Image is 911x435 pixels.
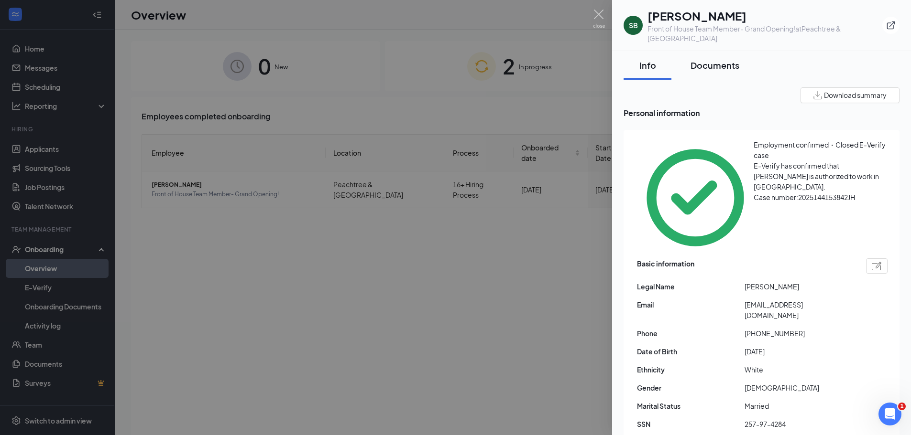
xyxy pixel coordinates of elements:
span: Email [637,299,745,310]
span: Basic information [637,258,694,274]
button: Download summary [801,87,900,103]
span: Case number: 2025144153842JH [754,193,855,202]
span: 1 [898,403,906,410]
span: White [745,364,852,375]
span: Legal Name [637,281,745,292]
span: Phone [637,328,745,339]
span: SSN [637,419,745,429]
span: [EMAIL_ADDRESS][DOMAIN_NAME] [745,299,852,320]
span: Gender [637,382,745,393]
svg: CheckmarkCircle [637,139,754,256]
span: 257-97-4284 [745,419,852,429]
button: ExternalLink [882,17,900,34]
span: Personal information [624,107,900,119]
span: Download summary [824,90,887,100]
span: Employment confirmed・Closed E-Verify case [754,140,886,159]
h1: [PERSON_NAME] [648,8,882,24]
span: Ethnicity [637,364,745,375]
div: Info [633,59,662,71]
span: [PHONE_NUMBER] [745,328,852,339]
iframe: Intercom live chat [878,403,901,425]
div: Front of House Team Member- Grand Opening! at Peachtree & [GEOGRAPHIC_DATA] [648,24,882,43]
span: Married [745,401,852,411]
svg: ExternalLink [886,21,896,30]
span: Marital Status [637,401,745,411]
span: [DEMOGRAPHIC_DATA] [745,382,852,393]
span: [DATE] [745,346,852,357]
div: SB [629,21,638,30]
span: E-Verify has confirmed that [PERSON_NAME] is authorized to work in [GEOGRAPHIC_DATA]. [754,161,879,191]
span: [PERSON_NAME] [745,281,852,292]
div: Documents [691,59,739,71]
span: Date of Birth [637,346,745,357]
